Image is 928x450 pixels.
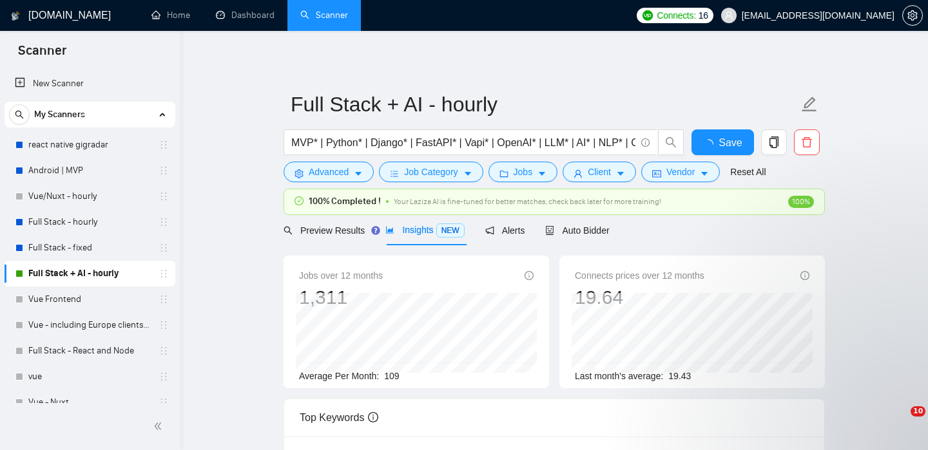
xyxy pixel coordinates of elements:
span: 109 [384,371,399,381]
button: search [9,104,30,125]
span: idcard [652,169,661,178]
div: 19.64 [575,285,704,310]
span: 10 [911,406,925,417]
a: Vue Frontend [28,286,151,312]
img: logo [11,6,20,26]
a: Full Stack - fixed [28,235,151,261]
span: setting [903,10,922,21]
button: Save [691,129,754,155]
a: homeHome [151,10,190,21]
span: search [10,110,29,119]
span: caret-down [616,169,625,178]
a: Reset All [730,165,766,179]
span: holder [159,294,169,305]
span: Auto Bidder [545,225,609,236]
div: Top Keywords [300,399,809,436]
span: search [284,226,293,235]
span: setting [295,169,304,178]
button: folderJobscaret-down [488,162,558,182]
span: double-left [153,420,166,433]
button: search [658,129,684,155]
a: New Scanner [15,71,165,97]
span: info-circle [800,271,809,280]
span: caret-down [537,169,546,178]
span: edit [801,96,818,113]
a: Full Stack - hourly [28,209,151,235]
button: settingAdvancedcaret-down [284,162,374,182]
button: copy [761,129,787,155]
span: holder [159,165,169,176]
button: delete [794,129,820,155]
span: check-circle [295,196,304,205]
span: 19.43 [668,371,691,381]
span: Alerts [485,225,525,236]
span: user [574,169,583,178]
span: info-circle [368,412,378,422]
span: holder [159,140,169,150]
button: idcardVendorcaret-down [641,162,720,182]
img: upwork-logo.png [643,10,653,21]
span: Job Category [404,165,458,179]
span: 100% [788,196,814,208]
button: setting [902,5,923,26]
span: caret-down [463,169,472,178]
span: delete [795,136,819,148]
span: area-chart [385,225,394,234]
span: holder [159,268,169,279]
span: 100% Completed ! [309,194,381,209]
span: Advanced [309,165,349,179]
span: Vendor [666,165,695,179]
span: info-circle [641,138,650,147]
span: Connects: [657,8,695,23]
span: holder [159,371,169,382]
span: Your Laziza AI is fine-tuned for better matches, check back later for more training! [394,197,661,206]
span: caret-down [354,169,363,178]
iframe: Intercom live chat [884,406,915,437]
span: Connects prices over 12 months [575,268,704,283]
a: setting [902,10,923,21]
span: notification [485,226,494,235]
span: Jobs over 12 months [299,268,383,283]
a: vue [28,364,151,389]
span: search [659,136,683,148]
span: holder [159,191,169,202]
span: Average Per Month: [299,371,379,381]
span: bars [390,169,399,178]
span: 16 [699,8,708,23]
span: loading [703,139,719,149]
span: holder [159,217,169,227]
span: Last month's average: [575,371,663,381]
span: holder [159,397,169,408]
div: Tooltip anchor [370,225,382,236]
span: info-circle [525,271,534,280]
span: Scanner [8,41,77,68]
span: folder [499,169,508,178]
span: Jobs [514,165,533,179]
a: Full Stack + AI - hourly [28,261,151,286]
a: Vue - Nuxt [28,389,151,415]
a: Vue - including Europe clients | only search title [28,312,151,338]
a: react native gigradar [28,132,151,158]
span: Preview Results [284,225,365,236]
button: barsJob Categorycaret-down [379,162,483,182]
span: robot [545,226,554,235]
span: Save [719,135,742,151]
span: caret-down [700,169,709,178]
a: searchScanner [300,10,348,21]
a: dashboardDashboard [216,10,275,21]
span: NEW [436,223,465,238]
a: Android | MVP [28,158,151,183]
span: Insights [385,225,464,235]
span: copy [762,136,786,148]
a: Full Stack - React and Node [28,338,151,364]
span: Client [588,165,611,179]
span: holder [159,243,169,253]
span: holder [159,320,169,330]
a: Vue/Nuxt - hourly [28,183,151,209]
span: My Scanners [34,102,85,127]
input: Scanner name... [291,88,798,120]
div: 1,311 [299,285,383,310]
span: holder [159,346,169,356]
input: Search Freelance Jobs... [291,135,635,151]
li: New Scanner [5,71,175,97]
